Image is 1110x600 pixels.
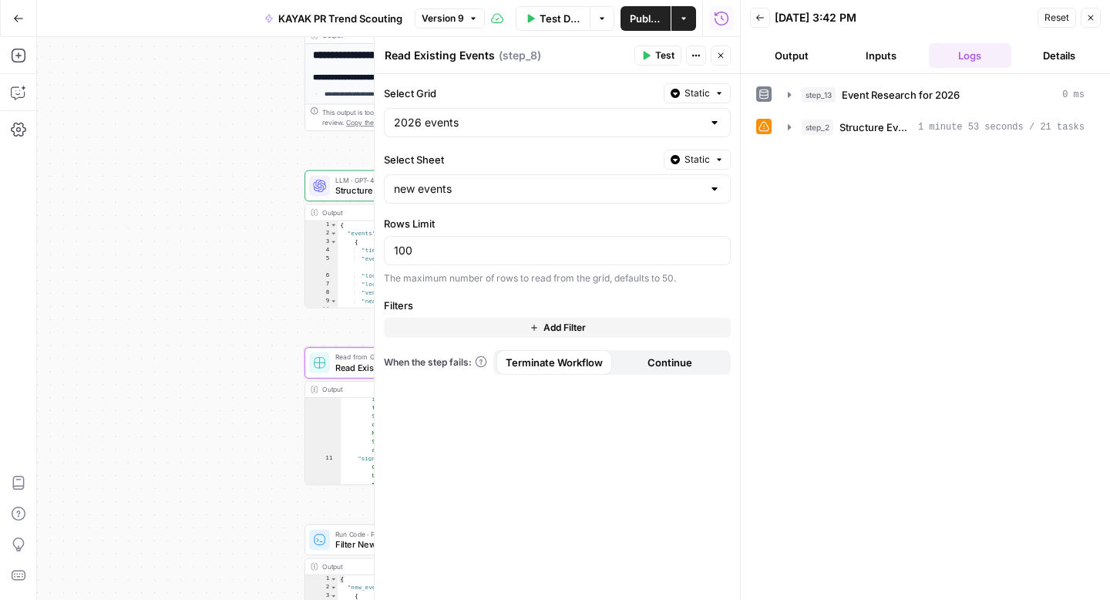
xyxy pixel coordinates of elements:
div: 2 [305,584,338,592]
div: Output [322,384,470,395]
label: Filters [384,298,731,313]
div: Output [322,207,470,218]
span: Filter New Events Only [335,538,471,551]
div: This output is too large & has been abbreviated for review. to view the full content. [322,107,500,128]
div: 1 [305,575,338,584]
span: LLM · GPT-4.1 [335,175,471,186]
span: Read Existing Events [335,361,471,374]
div: 5 [305,254,338,271]
div: 6 [305,271,338,280]
span: Toggle code folding, rows 2 through 554 [330,229,337,238]
span: Toggle code folding, rows 9 through 13 [330,297,337,305]
div: Output [322,30,470,41]
a: When the step fails: [384,356,487,369]
div: 11 [305,454,341,497]
span: Terminate Workflow [506,355,603,370]
button: Details [1017,43,1101,68]
label: Select Grid [384,86,658,101]
span: Publish [630,11,661,26]
span: step_13 [802,87,836,103]
input: 2026 events [394,115,702,130]
button: Static [664,150,731,170]
div: LLM · GPT-4.1Structure Event InformationStep 2Output{ "events":[ { "time_of_year":"[DATE]–[DATE]"... [304,170,506,308]
textarea: Read Existing Events [385,48,495,63]
button: Version 9 [415,8,485,29]
span: Toggle code folding, rows 1 through 106 [330,575,337,584]
span: Toggle code folding, rows 3 through 24 [330,238,337,246]
div: 7 [305,280,338,288]
span: Test [655,49,674,62]
button: Add Filter [384,318,731,338]
div: 8 [305,288,338,297]
span: Event Research for 2026 [842,87,960,103]
div: 2 [305,229,338,238]
span: Static [684,153,710,167]
span: 1 minute 53 seconds / 21 tasks [918,120,1085,134]
div: 10 [305,305,338,314]
span: KAYAK PR Trend Scouting [278,11,402,26]
span: Test Data [540,11,580,26]
button: Test [634,46,681,66]
span: Read from Grid [335,352,471,362]
div: 9 [305,297,338,305]
button: 0 ms [779,83,1094,107]
span: step_2 [802,120,833,135]
span: Continue [647,355,692,370]
button: Continue [612,350,728,375]
label: Select Sheet [384,152,658,167]
div: Read from GridRead Existing EventsStep 8Output is the world's largest football tournament, hosted... [304,347,506,485]
span: Version 9 [422,12,464,25]
span: Run Code · Python [335,529,471,540]
button: Static [664,83,731,103]
div: 10 [305,387,341,455]
span: Toggle code folding, rows 1 through 555 [330,221,337,229]
button: Publish [621,6,671,31]
button: Inputs [839,43,923,68]
span: ( step_8 ) [499,48,541,63]
button: Output [750,43,833,68]
span: Structure Event Information [839,120,912,135]
span: Copy the output [346,119,395,126]
input: new events [394,181,702,197]
div: 3 [305,238,338,246]
div: 1 [305,221,338,229]
span: Add Filter [543,321,586,335]
button: KAYAK PR Trend Scouting [255,6,412,31]
button: 1 minute 53 seconds / 21 tasks [779,115,1094,140]
span: Static [684,86,710,100]
span: 0 ms [1062,88,1085,102]
button: Reset [1038,8,1076,28]
span: Reset [1044,11,1069,25]
div: 4 [305,246,338,254]
div: Output [322,561,470,572]
button: Test Data [516,6,590,31]
div: The maximum number of rows to read from the grid, defaults to 50. [384,271,731,285]
label: Rows Limit [384,216,731,231]
span: Structure Event Information [335,184,471,197]
button: Logs [929,43,1012,68]
span: Toggle code folding, rows 2 through 100 [330,584,337,592]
